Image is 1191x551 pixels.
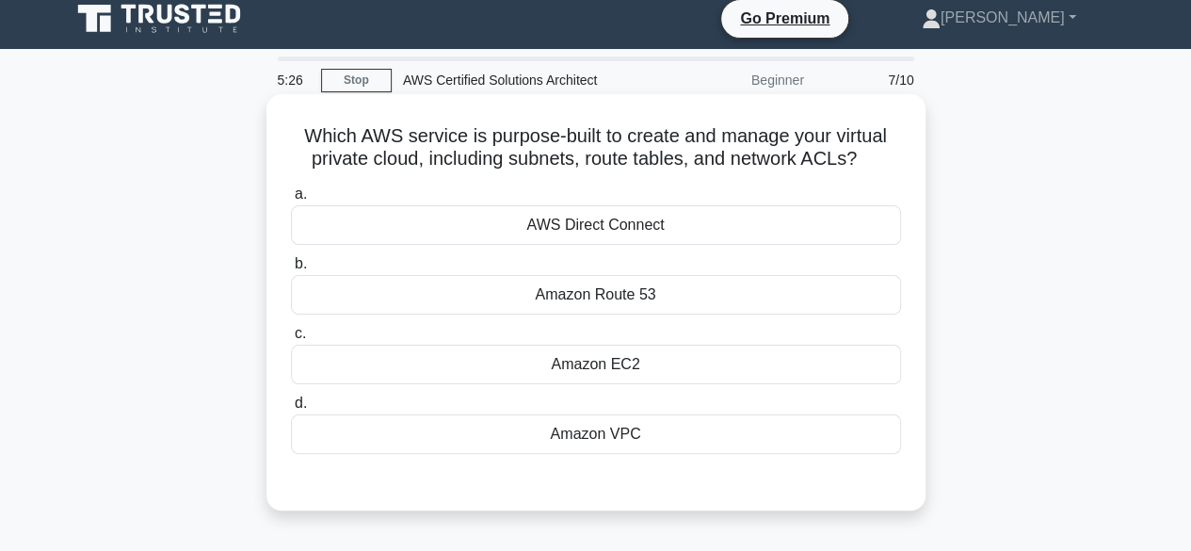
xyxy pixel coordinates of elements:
[295,325,306,341] span: c.
[729,7,841,30] a: Go Premium
[295,255,307,271] span: b.
[295,186,307,202] span: a.
[651,61,815,99] div: Beginner
[291,345,901,384] div: Amazon EC2
[291,414,901,454] div: Amazon VPC
[295,395,307,411] span: d.
[291,205,901,245] div: AWS Direct Connect
[291,275,901,315] div: Amazon Route 53
[392,61,651,99] div: AWS Certified Solutions Architect
[815,61,925,99] div: 7/10
[321,69,392,92] a: Stop
[289,124,903,171] h5: Which AWS service is purpose-built to create and manage your virtual private cloud, including sub...
[266,61,321,99] div: 5:26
